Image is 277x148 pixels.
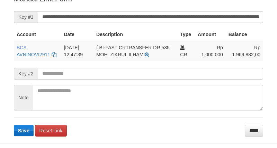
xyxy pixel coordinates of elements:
th: Description [93,28,177,41]
span: Key #2 [14,68,38,80]
td: Rp 1.969.882,00 [226,41,263,61]
td: [DATE] 12:47:39 [61,41,93,61]
th: Account [14,28,61,41]
th: Balance [226,28,263,41]
th: Type [177,28,195,41]
span: Note [14,85,33,110]
th: Amount [195,28,226,41]
a: Copy AVNINOVI2911 to clipboard [52,52,56,57]
span: Save [18,128,29,133]
a: Reset Link [35,125,67,137]
td: Rp 1.000.000 [195,41,226,61]
td: { BI-FAST CRTRANSFER DR 535 MOH. ZIKRUL ILHAMI [93,41,177,61]
a: AVNINOVI2911 [17,52,50,57]
span: Reset Link [39,128,62,133]
th: Date [61,28,93,41]
span: CR [180,52,187,57]
span: Key #1 [14,11,38,23]
span: BCA [17,45,26,50]
button: Save [14,125,34,136]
